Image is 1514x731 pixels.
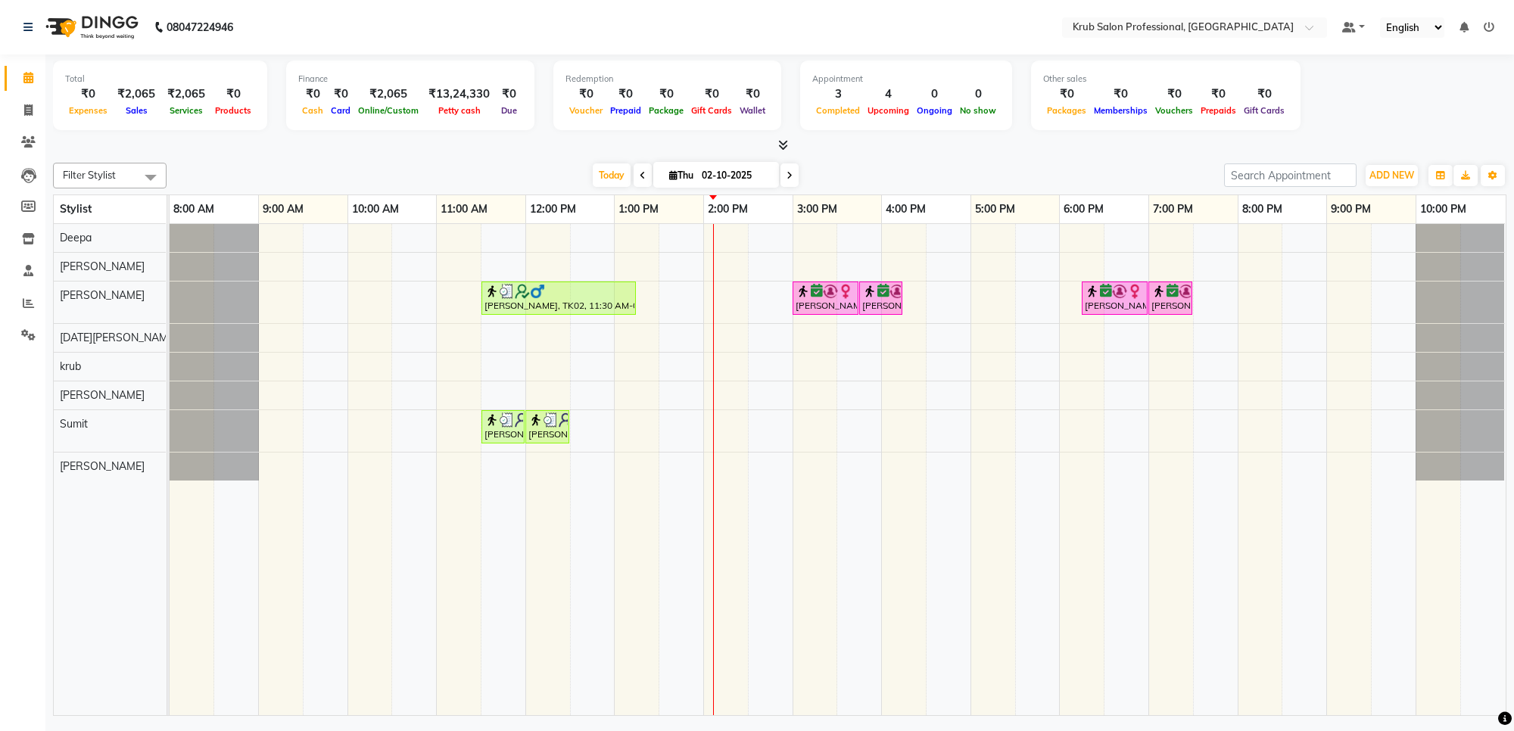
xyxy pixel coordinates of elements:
span: Filter Stylist [63,169,116,181]
span: Upcoming [864,105,913,116]
span: [PERSON_NAME] [60,288,145,302]
div: 4 [864,86,913,103]
span: Due [497,105,521,116]
div: 3 [812,86,864,103]
div: Redemption [565,73,769,86]
span: Services [166,105,207,116]
span: Thu [665,170,697,181]
span: Products [211,105,255,116]
img: logo [39,6,142,48]
div: ₹2,065 [161,86,211,103]
div: Other sales [1043,73,1288,86]
div: ₹0 [1043,86,1090,103]
b: 08047224946 [167,6,233,48]
span: Memberships [1090,105,1151,116]
div: ₹0 [1197,86,1240,103]
div: ₹0 [211,86,255,103]
div: 0 [956,86,1000,103]
span: krub [60,359,81,373]
div: [PERSON_NAME], TK04, 12:00 PM-12:30 PM, Hair Cut [DEMOGRAPHIC_DATA] Student [527,412,568,441]
input: 2025-10-02 [697,164,773,187]
div: ₹0 [1240,86,1288,103]
span: Gift Cards [1240,105,1288,116]
span: ADD NEW [1369,170,1414,181]
span: Wallet [736,105,769,116]
div: ₹0 [496,86,522,103]
a: 12:00 PM [526,198,580,220]
a: 2:00 PM [704,198,752,220]
div: ₹2,065 [354,86,422,103]
div: ₹0 [327,86,354,103]
button: ADD NEW [1366,165,1418,186]
input: Search Appointment [1224,163,1357,187]
span: Stylist [60,202,92,216]
span: Cash [298,105,327,116]
span: [DATE][PERSON_NAME] [60,331,177,344]
a: 10:00 PM [1416,198,1470,220]
span: Sumit [60,417,88,431]
div: [PERSON_NAME], TK04, 11:30 AM-12:00 PM, Experts Haircuts - [DEMOGRAPHIC_DATA] [PERSON_NAME] Trimming [483,412,523,441]
span: Today [593,163,631,187]
span: Deepa [60,231,92,244]
a: 8:00 AM [170,198,218,220]
a: 3:00 PM [793,198,841,220]
div: ₹0 [565,86,606,103]
a: 6:00 PM [1060,198,1107,220]
span: Packages [1043,105,1090,116]
a: 11:00 AM [437,198,491,220]
div: ₹0 [736,86,769,103]
span: Ongoing [913,105,956,116]
span: [PERSON_NAME] [60,260,145,273]
div: [PERSON_NAME], TK05, 06:15 PM-07:00 PM, Master Haircuts - [DEMOGRAPHIC_DATA] Master Stylish [1083,284,1146,313]
span: Prepaids [1197,105,1240,116]
div: [PERSON_NAME], TK05, 07:00 PM-07:30 PM, Experts Haircuts - [DEMOGRAPHIC_DATA] [PERSON_NAME] Styling [1150,284,1191,313]
div: Appointment [812,73,1000,86]
div: ₹0 [606,86,645,103]
a: 4:00 PM [882,198,930,220]
a: 9:00 AM [259,198,307,220]
div: [PERSON_NAME], TK03, 03:45 PM-04:15 PM, Experts Haircuts - [DEMOGRAPHIC_DATA] [PERSON_NAME] Styling [861,284,901,313]
span: Card [327,105,354,116]
a: 9:00 PM [1327,198,1375,220]
span: [PERSON_NAME] [60,459,145,473]
div: ₹0 [687,86,736,103]
span: Online/Custom [354,105,422,116]
div: 0 [913,86,956,103]
a: 1:00 PM [615,198,662,220]
div: ₹2,065 [111,86,161,103]
span: Completed [812,105,864,116]
span: Package [645,105,687,116]
span: Prepaid [606,105,645,116]
div: Finance [298,73,522,86]
span: Voucher [565,105,606,116]
div: ₹0 [1151,86,1197,103]
a: 7:00 PM [1149,198,1197,220]
span: Expenses [65,105,111,116]
div: ₹0 [645,86,687,103]
span: Petty cash [435,105,484,116]
div: [PERSON_NAME], TK02, 11:30 AM-01:15 PM, Master Haircuts - [DEMOGRAPHIC_DATA] Master Stylish,Hair ... [483,284,634,313]
div: ₹0 [65,86,111,103]
span: Vouchers [1151,105,1197,116]
a: 5:00 PM [971,198,1019,220]
div: ₹0 [1090,86,1151,103]
span: Sales [122,105,151,116]
span: No show [956,105,1000,116]
a: 10:00 AM [348,198,403,220]
span: Gift Cards [687,105,736,116]
span: [PERSON_NAME] [60,388,145,402]
a: 8:00 PM [1238,198,1286,220]
div: [PERSON_NAME], TK03, 03:00 PM-03:45 PM, Master Haircuts - [DEMOGRAPHIC_DATA] Master Stylish [794,284,857,313]
div: ₹13,24,330 [422,86,496,103]
div: ₹0 [298,86,327,103]
div: Total [65,73,255,86]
